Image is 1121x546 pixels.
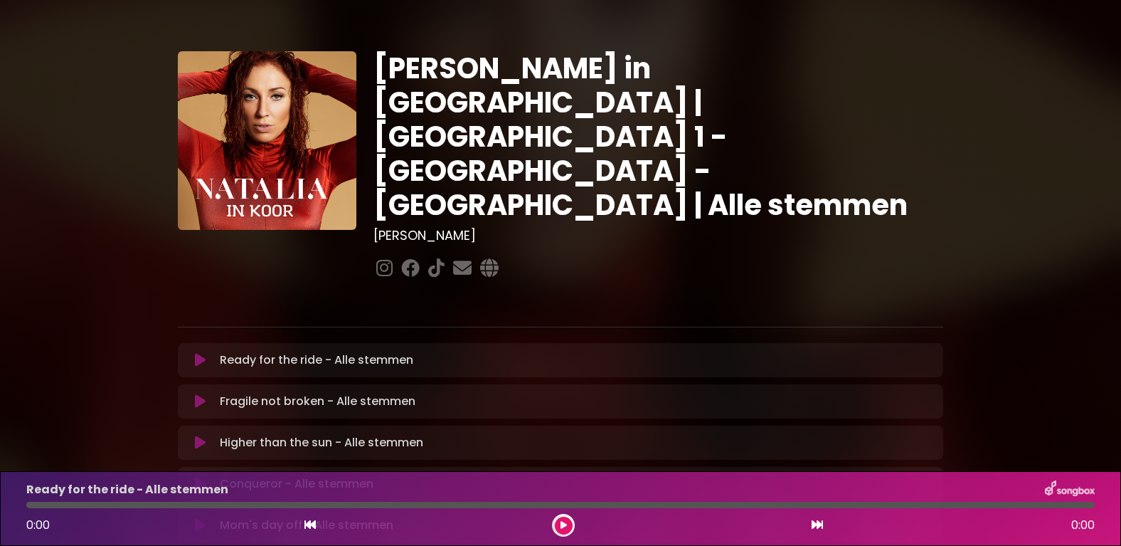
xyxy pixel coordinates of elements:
[220,434,423,451] p: Higher than the sun - Alle stemmen
[26,517,50,533] span: 0:00
[1045,481,1095,499] img: songbox-logo-white.png
[373,228,943,243] h3: [PERSON_NAME]
[373,51,943,222] h1: [PERSON_NAME] in [GEOGRAPHIC_DATA] | [GEOGRAPHIC_DATA] 1 - [GEOGRAPHIC_DATA] - [GEOGRAPHIC_DATA] ...
[220,393,415,410] p: Fragile not broken - Alle stemmen
[1071,517,1095,534] span: 0:00
[220,352,413,369] p: Ready for the ride - Alle stemmen
[178,51,356,230] img: YTVS25JmS9CLUqXqkEhs
[26,481,228,498] p: Ready for the ride - Alle stemmen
